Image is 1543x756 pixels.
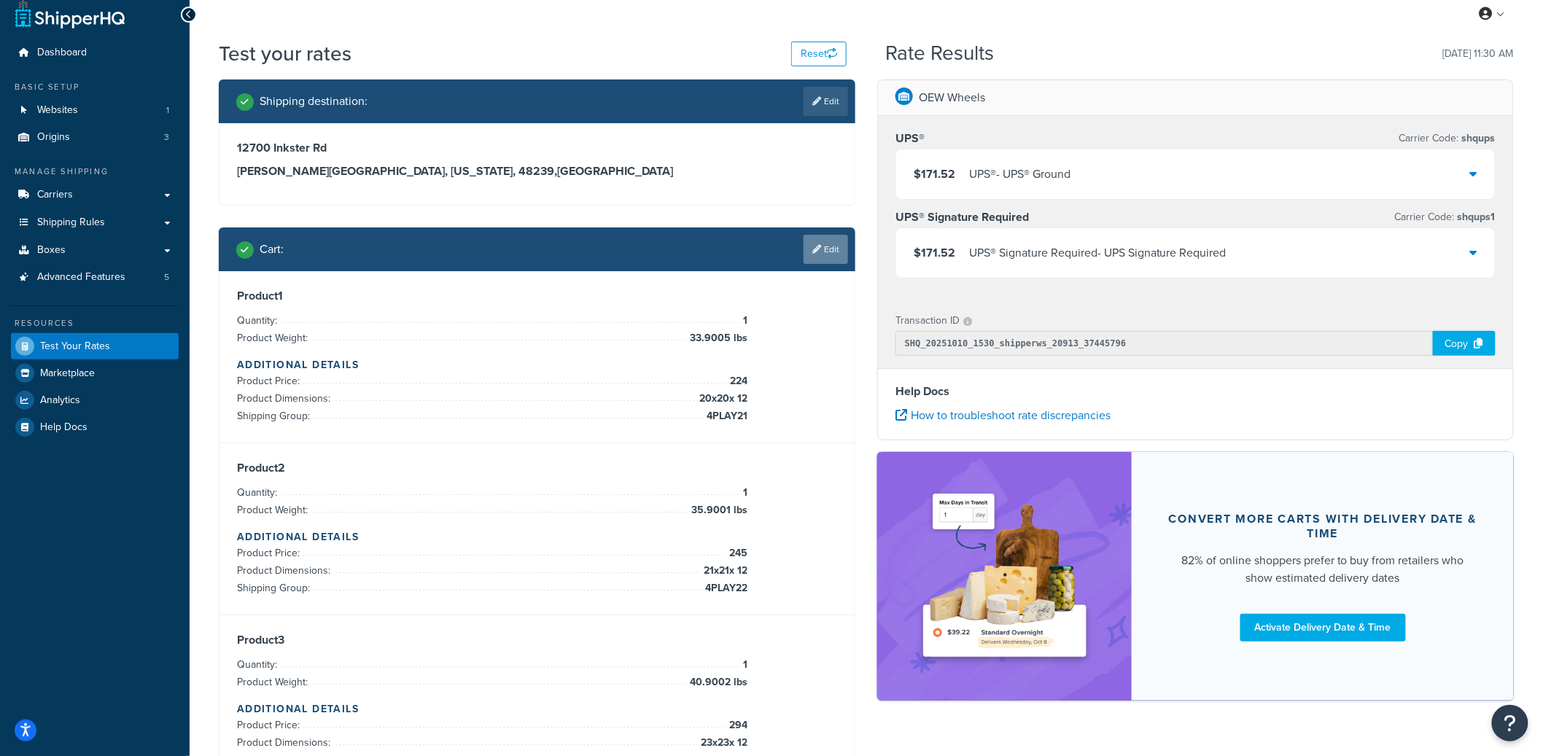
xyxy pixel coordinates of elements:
a: Boxes [11,237,179,264]
a: Origins3 [11,124,179,151]
a: Advanced Features5 [11,264,179,291]
span: Help Docs [40,421,88,434]
a: Analytics [11,387,179,413]
h3: UPS® Signature Required [895,210,1029,225]
img: feature-image-ddt-36eae7f7280da8017bfb280eaccd9c446f90b1fe08728e4019434db127062ab4.png [914,474,1096,679]
span: Product Weight: [237,502,311,518]
span: 5 [164,271,169,284]
div: Copy [1433,331,1496,356]
h4: Additional Details [237,701,837,717]
a: Websites1 [11,97,179,124]
span: 23 x 23 x 12 [697,734,747,752]
div: Basic Setup [11,81,179,93]
li: Origins [11,124,179,151]
a: Edit [804,235,848,264]
a: Test Your Rates [11,333,179,359]
a: Shipping Rules [11,209,179,236]
span: Boxes [37,244,66,257]
div: UPS® - UPS® Ground [969,164,1070,184]
span: Dashboard [37,47,87,59]
span: Marketplace [40,367,95,380]
div: Convert more carts with delivery date & time [1167,512,1479,541]
h3: 12700 Inkster Rd [237,141,837,155]
a: Activate Delivery Date & Time [1240,614,1406,642]
span: Test Your Rates [40,340,110,353]
a: Carriers [11,182,179,209]
p: Transaction ID [895,311,960,331]
h3: Product 2 [237,461,837,475]
p: Carrier Code: [1395,207,1496,227]
span: 4PLAY21 [703,408,747,425]
span: Product Price: [237,545,303,561]
h3: [PERSON_NAME][GEOGRAPHIC_DATA], [US_STATE], 48239 , [GEOGRAPHIC_DATA] [237,164,837,179]
span: Carriers [37,189,73,201]
span: 294 [726,717,747,734]
li: Websites [11,97,179,124]
span: Shipping Group: [237,408,314,424]
span: Product Weight: [237,330,311,346]
div: UPS® Signature Required - UPS Signature Required [969,243,1227,263]
h2: Shipping destination : [260,95,368,108]
li: Advanced Features [11,264,179,291]
span: Quantity: [237,485,281,500]
h2: Cart : [260,243,284,256]
div: Manage Shipping [11,165,179,178]
h1: Test your rates [219,39,351,68]
span: Advanced Features [37,271,125,284]
span: 33.9005 lbs [686,330,747,347]
a: Edit [804,87,848,116]
button: Open Resource Center [1492,705,1528,741]
button: Reset [791,42,847,66]
a: Dashboard [11,39,179,66]
span: 40.9002 lbs [686,674,747,691]
span: shqups1 [1455,209,1496,225]
span: 1 [739,312,747,330]
h3: Product 3 [237,633,837,647]
span: Analytics [40,394,80,407]
a: How to troubleshoot rate discrepancies [895,407,1111,424]
span: Product Price: [237,717,303,733]
span: shqups [1459,130,1496,146]
span: 1 [739,656,747,674]
a: Help Docs [11,414,179,440]
h2: Rate Results [886,42,995,65]
span: Origins [37,131,70,144]
span: Shipping Rules [37,217,105,229]
span: 245 [726,545,747,562]
span: Product Price: [237,373,303,389]
div: Resources [11,317,179,330]
h4: Help Docs [895,383,1496,400]
div: 82% of online shoppers prefer to buy from retailers who show estimated delivery dates [1167,552,1479,587]
span: Product Dimensions: [237,391,334,406]
span: 3 [164,131,169,144]
h3: Product 1 [237,289,837,303]
span: Shipping Group: [237,580,314,596]
span: Quantity: [237,313,281,328]
span: Quantity: [237,657,281,672]
p: [DATE] 11:30 AM [1443,44,1514,64]
a: Marketplace [11,360,179,386]
p: OEW Wheels [919,87,985,108]
span: Websites [37,104,78,117]
span: 1 [739,484,747,502]
span: 224 [726,373,747,390]
span: Product Dimensions: [237,563,334,578]
span: 1 [166,104,169,117]
span: Product Weight: [237,674,311,690]
span: 21 x 21 x 12 [700,562,747,580]
h4: Additional Details [237,529,837,545]
span: 35.9001 lbs [688,502,747,519]
span: Product Dimensions: [237,735,334,750]
p: Carrier Code: [1399,128,1496,149]
h4: Additional Details [237,357,837,373]
span: $171.52 [914,244,955,261]
span: 20 x 20 x 12 [696,390,747,408]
